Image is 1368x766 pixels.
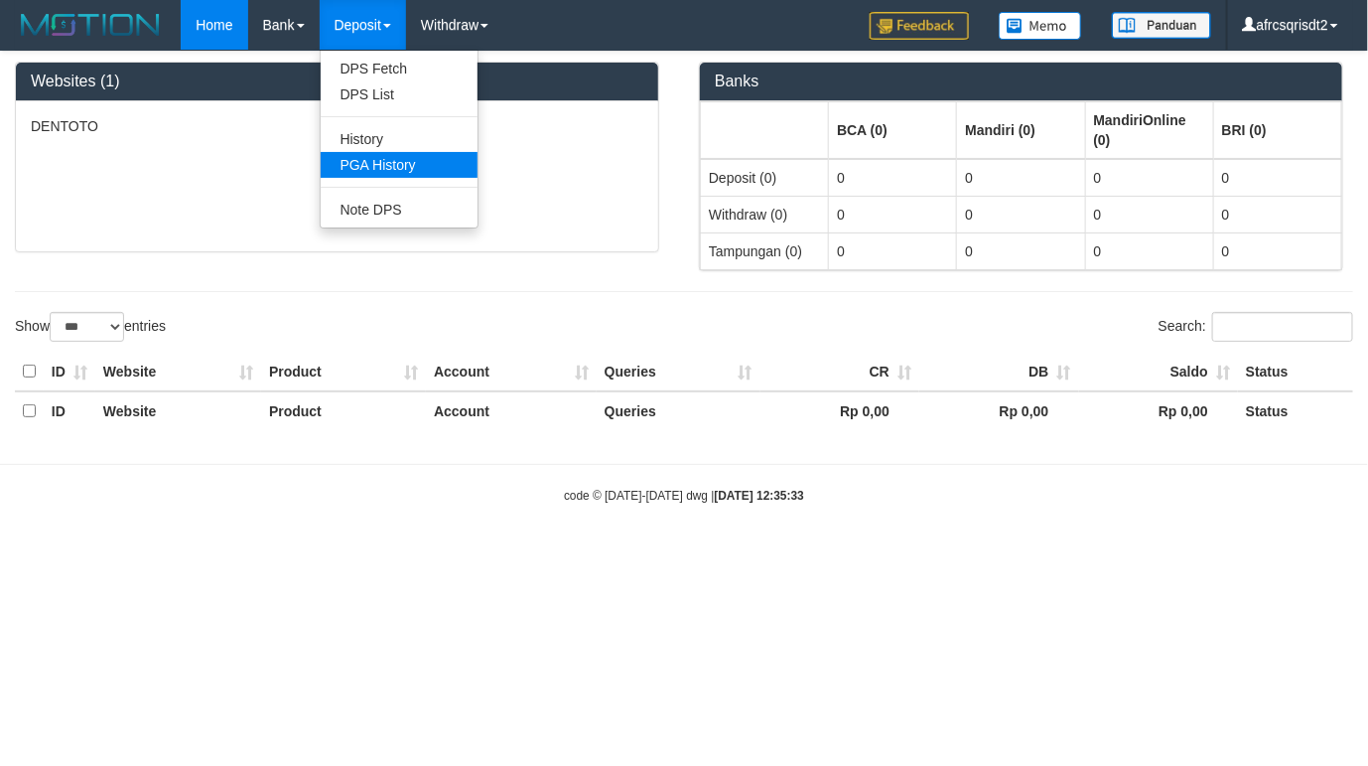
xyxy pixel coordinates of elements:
td: Tampungan (0) [701,232,829,269]
h3: Websites (1) [31,73,643,90]
a: DPS List [321,81,478,107]
td: 0 [1085,196,1213,232]
select: Showentries [50,312,124,342]
td: 0 [1213,159,1341,197]
th: Group: activate to sort column ascending [829,101,957,159]
label: Search: [1159,312,1353,342]
td: 0 [1085,159,1213,197]
th: Rp 0,00 [1079,391,1239,430]
td: Deposit (0) [701,159,829,197]
td: 0 [829,159,957,197]
td: 0 [957,159,1085,197]
td: 0 [1213,196,1341,232]
th: Status [1238,353,1353,391]
small: code © [DATE]-[DATE] dwg | [564,489,804,503]
img: MOTION_logo.png [15,10,166,40]
input: Search: [1212,312,1353,342]
th: Group: activate to sort column ascending [1213,101,1341,159]
th: Group: activate to sort column ascending [1085,101,1213,159]
th: Product [261,353,426,391]
img: panduan.png [1112,12,1211,39]
th: Rp 0,00 [760,391,919,430]
td: 0 [1213,232,1341,269]
h3: Banks [715,73,1327,90]
th: Website [95,391,261,430]
th: Account [426,391,597,430]
td: 0 [829,232,957,269]
a: History [321,126,478,152]
th: Group: activate to sort column ascending [957,101,1085,159]
th: Product [261,391,426,430]
td: Withdraw (0) [701,196,829,232]
th: ID [44,391,95,430]
td: 0 [957,232,1085,269]
strong: [DATE] 12:35:33 [715,489,804,503]
th: Status [1238,391,1353,430]
a: DPS Fetch [321,56,478,81]
p: DENTOTO [31,116,643,136]
th: ID [44,353,95,391]
th: Queries [597,353,760,391]
th: CR [760,353,919,391]
a: PGA History [321,152,478,178]
label: Show entries [15,312,166,342]
td: 0 [957,196,1085,232]
th: Website [95,353,261,391]
td: 0 [1085,232,1213,269]
a: Note DPS [321,197,478,223]
th: Account [426,353,597,391]
th: Saldo [1079,353,1239,391]
img: Feedback.jpg [870,12,969,40]
img: Button%20Memo.svg [999,12,1082,40]
td: 0 [829,196,957,232]
th: Queries [597,391,760,430]
th: Group: activate to sort column ascending [701,101,829,159]
th: DB [919,353,1078,391]
th: Rp 0,00 [919,391,1078,430]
